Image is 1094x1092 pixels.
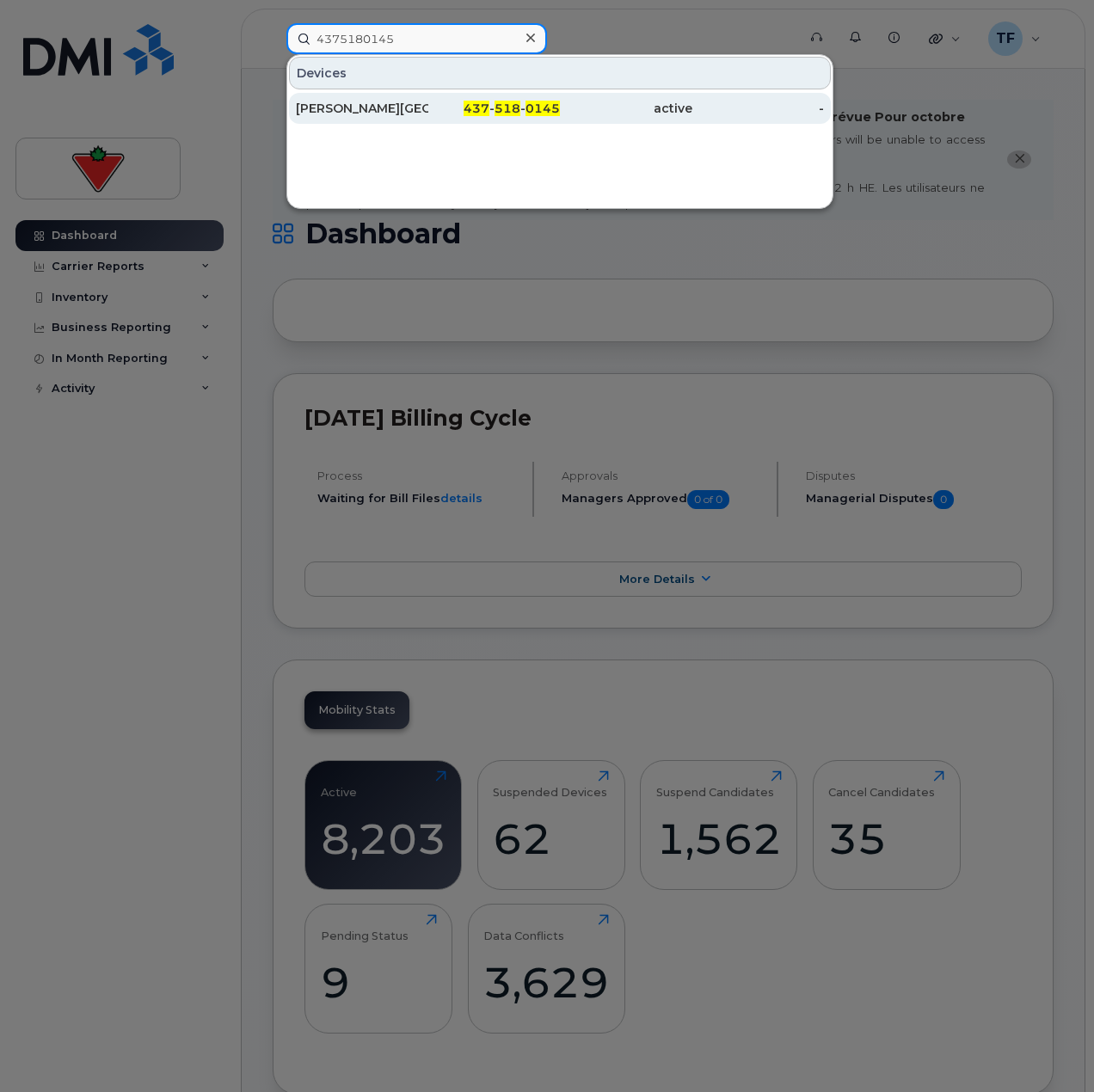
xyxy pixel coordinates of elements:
div: - [692,100,825,117]
span: 437 [464,101,489,116]
div: active [560,100,692,117]
a: [PERSON_NAME][GEOGRAPHIC_DATA]437-518-0145active- [289,93,831,124]
div: [PERSON_NAME][GEOGRAPHIC_DATA] [296,100,428,117]
div: Devices [289,57,831,89]
span: 518 [495,101,520,116]
span: 0145 [525,101,560,116]
div: - - [428,100,561,117]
